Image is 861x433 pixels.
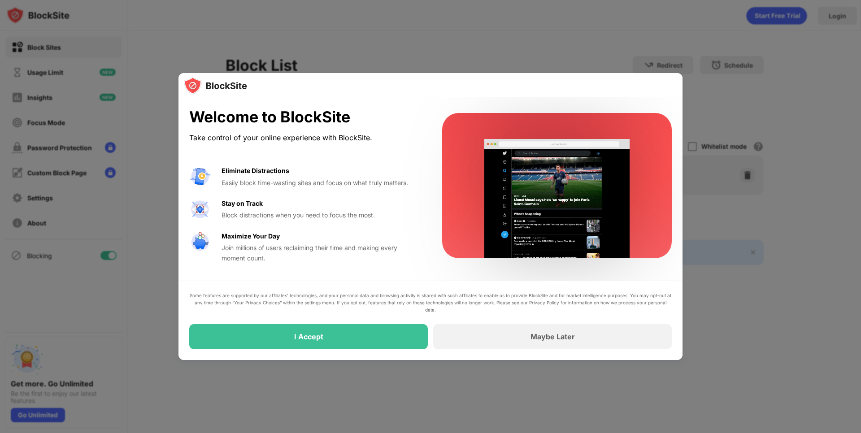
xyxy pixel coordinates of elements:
[222,231,280,241] div: Maximize Your Day
[529,300,559,305] a: Privacy Policy
[531,332,575,341] div: Maybe Later
[189,231,211,253] img: value-safe-time.svg
[222,243,421,263] div: Join millions of users reclaiming their time and making every moment count.
[222,210,421,220] div: Block distractions when you need to focus the most.
[184,77,247,95] img: logo-blocksite.svg
[222,199,263,208] div: Stay on Track
[189,292,672,313] div: Some features are supported by our affiliates’ technologies, and your personal data and browsing ...
[189,199,211,220] img: value-focus.svg
[294,332,323,341] div: I Accept
[222,178,421,188] div: Easily block time-wasting sites and focus on what truly matters.
[189,108,421,126] div: Welcome to BlockSite
[189,166,211,187] img: value-avoid-distractions.svg
[189,131,421,144] div: Take control of your online experience with BlockSite.
[222,166,289,176] div: Eliminate Distractions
